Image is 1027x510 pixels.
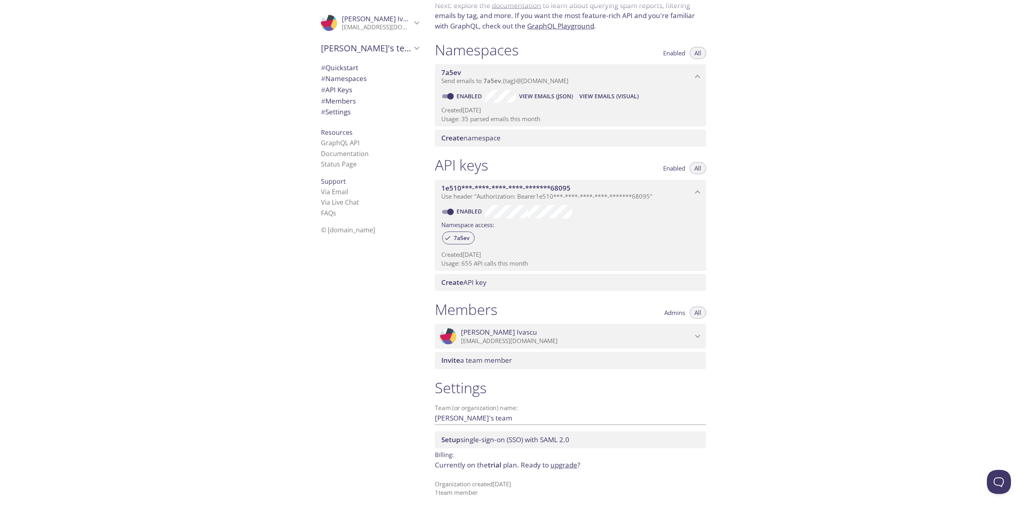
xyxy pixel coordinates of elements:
[519,91,573,101] span: View Emails (JSON)
[321,74,325,83] span: #
[315,38,425,59] div: Alexandru's team
[435,156,488,174] h1: API keys
[435,64,706,89] div: 7a5ev namespace
[435,352,706,369] div: Invite a team member
[342,14,418,23] span: [PERSON_NAME] Ivascu
[690,47,706,59] button: All
[516,90,576,103] button: View Emails (JSON)
[441,259,700,268] p: Usage: 655 API calls this month
[321,138,359,147] a: GraphQL API
[550,460,577,469] a: upgrade
[441,68,461,77] span: 7a5ev
[483,77,501,85] span: 7a5ev
[441,435,461,444] span: Setup
[441,133,463,142] span: Create
[321,128,353,137] span: Resources
[488,460,501,469] span: trial
[321,198,359,207] a: Via Live Chat
[461,328,537,337] span: [PERSON_NAME] Ivascu
[435,0,706,31] p: Next: explore the to learn about querying spam reports, filtering emails by tag, and more. If you...
[435,324,706,349] div: Alexandru Ivascu
[441,356,460,365] span: Invite
[315,10,425,36] div: Alexandru Ivascu
[321,96,325,106] span: #
[435,460,706,470] p: Currently on the plan.
[321,43,412,54] span: [PERSON_NAME]'s team
[321,63,358,72] span: Quickstart
[315,73,425,84] div: Namespaces
[660,307,690,319] button: Admins
[342,23,412,31] p: [EMAIL_ADDRESS][DOMAIN_NAME]
[435,41,519,59] h1: Namespaces
[321,107,351,116] span: Settings
[658,47,690,59] button: Enabled
[435,274,706,291] div: Create API Key
[435,431,706,448] div: Setup SSO
[315,106,425,118] div: Team Settings
[435,301,497,319] h1: Members
[576,90,642,103] button: View Emails (Visual)
[435,405,518,411] label: Team (or organization) name:
[455,92,485,100] a: Enabled
[435,480,706,497] p: Organization created [DATE] 1 team member
[579,91,639,101] span: View Emails (Visual)
[441,356,512,365] span: a team member
[321,85,352,94] span: API Keys
[321,177,346,186] span: Support
[321,63,325,72] span: #
[321,226,375,234] span: © [DOMAIN_NAME]
[315,95,425,107] div: Members
[449,234,474,242] span: 7a5ev
[333,209,336,217] span: s
[442,232,475,244] div: 7a5ev
[321,74,367,83] span: Namespaces
[690,162,706,174] button: All
[321,149,369,158] a: Documentation
[690,307,706,319] button: All
[521,460,580,469] span: Ready to ?
[321,209,336,217] a: FAQ
[658,162,690,174] button: Enabled
[441,106,700,114] p: Created [DATE]
[527,21,594,30] a: GraphQL Playground
[435,379,706,397] h1: Settings
[441,250,700,259] p: Created [DATE]
[321,160,357,169] a: Status Page
[435,448,706,460] p: Billing:
[321,85,325,94] span: #
[315,84,425,95] div: API Keys
[441,133,501,142] span: namespace
[441,77,568,85] span: Send emails to . {tag} @[DOMAIN_NAME]
[321,187,348,196] a: Via Email
[441,435,569,444] span: single-sign-on (SSO) with SAML 2.0
[441,278,463,287] span: Create
[455,207,485,215] a: Enabled
[461,337,692,345] p: [EMAIL_ADDRESS][DOMAIN_NAME]
[321,96,356,106] span: Members
[441,115,700,123] p: Usage: 35 parsed emails this month
[441,218,494,230] label: Namespace access:
[321,107,325,116] span: #
[987,470,1011,494] iframe: Help Scout Beacon - Open
[441,278,487,287] span: API key
[315,62,425,73] div: Quickstart
[435,130,706,146] div: Create namespace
